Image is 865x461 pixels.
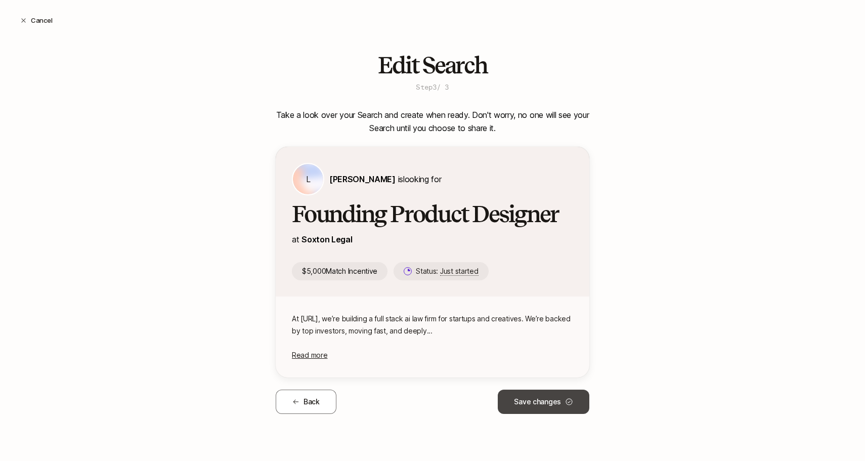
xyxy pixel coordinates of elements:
p: Status: [416,265,478,277]
h2: Founding Product Designer [292,201,573,227]
span: Soxton Legal [301,234,352,244]
button: Back [276,390,336,414]
span: Just started [440,267,479,276]
p: L [306,173,311,185]
p: is looking for [329,173,441,186]
p: Step 3 / 3 [416,82,449,92]
p: At [URL], we’re building a full stack ai law firm for startups and creatives. We’re backed by top... [292,313,573,337]
a: [PERSON_NAME] [329,174,396,184]
span: Read more [292,351,327,359]
span: at [292,234,299,244]
h2: Edit Search [378,53,487,78]
p: Take a look over your Search and create when ready. Don't worry, no one will see your Search unti... [276,108,589,135]
p: $5,000 Match Incentive [292,262,387,280]
button: Save changes [498,390,589,414]
button: Cancel [12,11,60,29]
